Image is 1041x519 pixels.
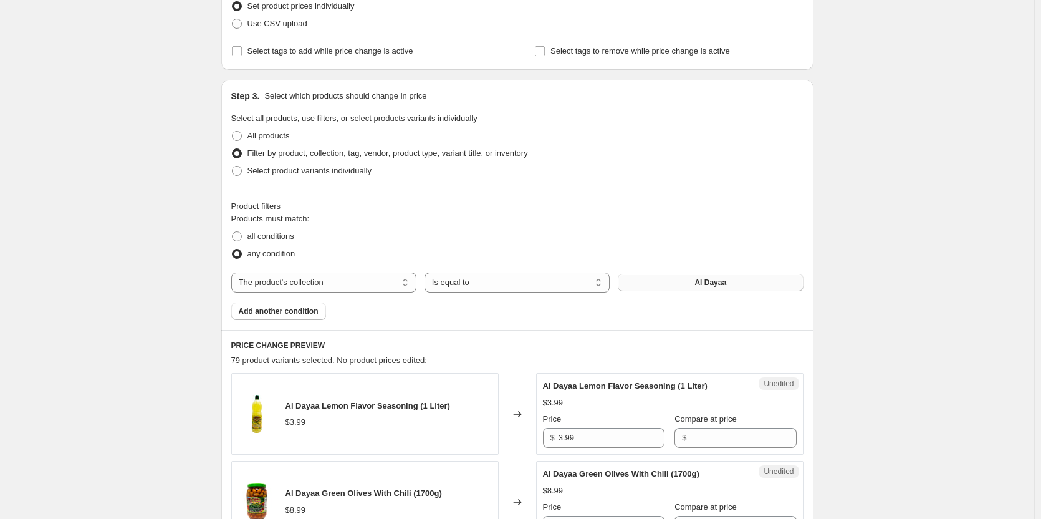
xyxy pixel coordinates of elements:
div: $3.99 [285,416,306,429]
span: Filter by product, collection, tag, vendor, product type, variant title, or inventory [247,148,528,158]
span: Al Dayaa Green Olives With Chili (1700g) [285,488,442,498]
span: Select all products, use filters, or select products variants individually [231,114,477,123]
p: Select which products should change in price [264,90,426,102]
span: Select product variants individually [247,166,372,175]
div: $8.99 [285,504,306,517]
span: $ [682,433,686,442]
div: $8.99 [543,485,564,497]
span: Al Dayaa Green Olives With Chili (1700g) [543,469,699,478]
button: Al Dayaa [618,274,803,291]
span: $ [550,433,555,442]
h2: Step 3. [231,90,260,102]
span: Set product prices individually [247,1,355,11]
span: Price [543,502,562,512]
span: Compare at price [674,414,737,424]
span: Unedited [764,467,794,477]
div: $3.99 [543,397,564,409]
span: Add another condition [239,306,319,316]
span: all conditions [247,231,294,241]
img: 0ed42583-d0c5-4b31-b7db-375e230461e9_80x.jpg [238,395,276,433]
span: Select tags to add while price change is active [247,46,413,56]
span: Al Dayaa [694,278,726,288]
span: Price [543,414,562,424]
span: All products [247,131,290,140]
h6: PRICE CHANGE PREVIEW [231,341,804,351]
span: Al Dayaa Lemon Flavor Seasoning (1 Liter) [285,401,450,410]
span: Products must match: [231,214,310,223]
span: Al Dayaa Lemon Flavor Seasoning (1 Liter) [543,381,708,390]
span: Compare at price [674,502,737,512]
span: Use CSV upload [247,19,307,28]
div: Product filters [231,200,804,213]
span: Unedited [764,379,794,389]
span: 79 product variants selected. No product prices edited: [231,356,427,365]
button: Add another condition [231,303,326,320]
span: any condition [247,249,295,258]
span: Select tags to remove while price change is active [550,46,730,56]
